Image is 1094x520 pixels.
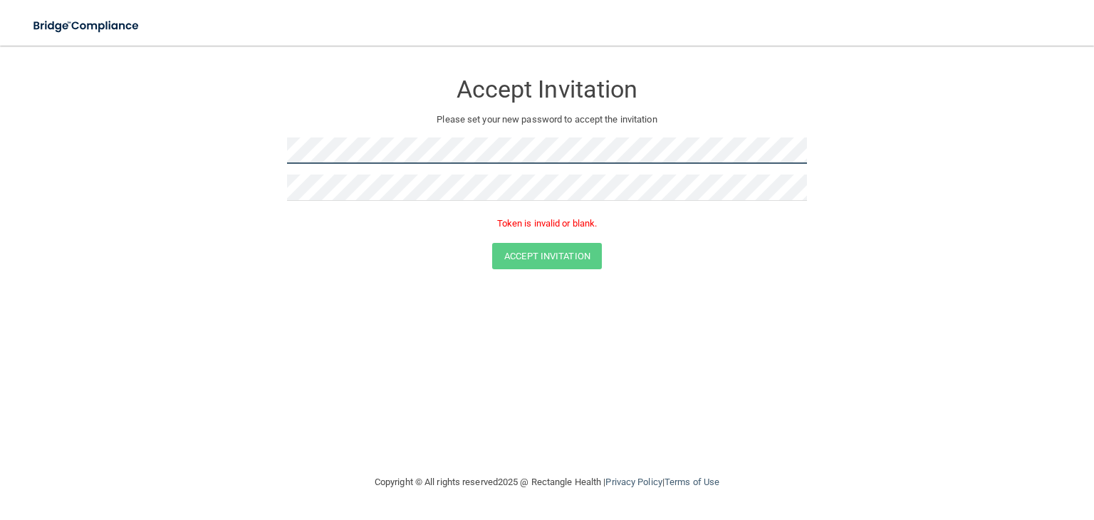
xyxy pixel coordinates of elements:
button: Accept Invitation [492,243,602,269]
a: Terms of Use [665,477,719,487]
div: Copyright © All rights reserved 2025 @ Rectangle Health | | [287,459,807,505]
p: Please set your new password to accept the invitation [298,111,796,128]
img: bridge_compliance_login_screen.278c3ca4.svg [21,11,152,41]
p: Token is invalid or blank. [287,215,807,232]
a: Privacy Policy [605,477,662,487]
h3: Accept Invitation [287,76,807,103]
